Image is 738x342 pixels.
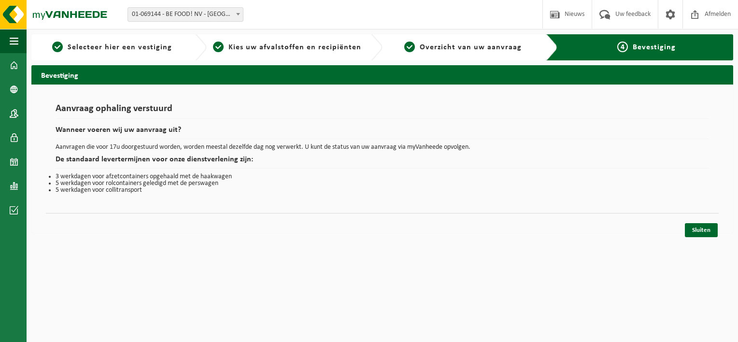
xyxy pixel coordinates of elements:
h2: Bevestiging [31,65,733,84]
span: 2 [213,42,224,52]
h1: Aanvraag ophaling verstuurd [56,104,709,119]
span: 1 [52,42,63,52]
span: 01-069144 - BE FOOD! NV - BRUGGE [128,7,243,22]
h2: De standaard levertermijnen voor onze dienstverlening zijn: [56,156,709,169]
span: 3 [404,42,415,52]
span: 01-069144 - BE FOOD! NV - BRUGGE [128,8,243,21]
li: 5 werkdagen voor rolcontainers geledigd met de perswagen [56,180,709,187]
li: 5 werkdagen voor collitransport [56,187,709,194]
span: Overzicht van uw aanvraag [420,43,522,51]
a: Sluiten [685,223,718,237]
a: 3Overzicht van uw aanvraag [387,42,539,53]
h2: Wanneer voeren wij uw aanvraag uit? [56,126,709,139]
a: 2Kies uw afvalstoffen en recipiënten [212,42,363,53]
span: Selecteer hier een vestiging [68,43,172,51]
li: 3 werkdagen voor afzetcontainers opgehaald met de haakwagen [56,173,709,180]
p: Aanvragen die voor 17u doorgestuurd worden, worden meestal dezelfde dag nog verwerkt. U kunt de s... [56,144,709,151]
span: 4 [617,42,628,52]
a: 1Selecteer hier een vestiging [36,42,187,53]
span: Kies uw afvalstoffen en recipiënten [228,43,361,51]
span: Bevestiging [633,43,676,51]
